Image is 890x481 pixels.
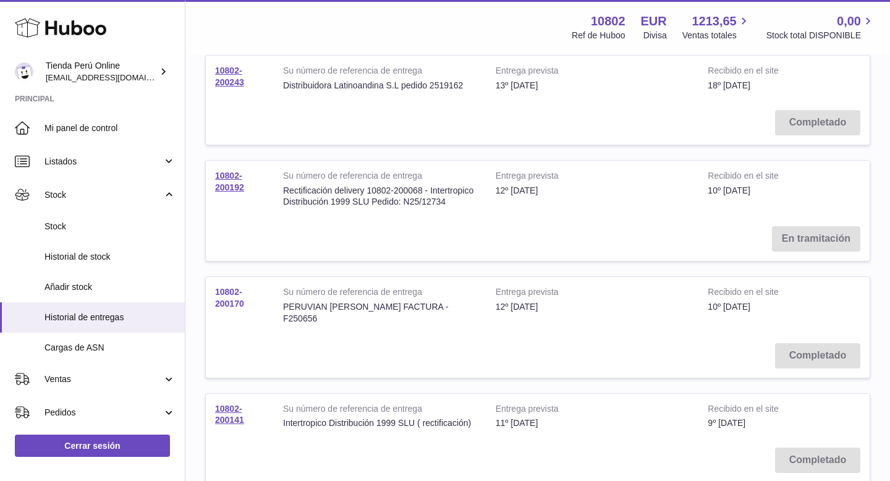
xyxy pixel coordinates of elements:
[44,407,163,419] span: Pedidos
[496,185,690,197] div: 12º [DATE]
[708,65,808,80] strong: Recibido en el site
[44,189,163,201] span: Stock
[44,281,176,293] span: Añadir stock
[44,342,176,354] span: Cargas de ASN
[44,122,176,134] span: Mi panel de control
[643,30,667,41] div: Divisa
[496,417,690,429] div: 11º [DATE]
[46,72,182,82] span: [EMAIL_ADDRESS][DOMAIN_NAME]
[572,30,625,41] div: Ref de Huboo
[46,60,157,83] div: Tienda Perú Online
[708,170,808,185] strong: Recibido en el site
[496,301,690,313] div: 12º [DATE]
[591,13,625,30] strong: 10802
[708,302,750,312] span: 10º [DATE]
[496,170,690,185] strong: Entrega prevista
[283,403,477,418] strong: Su número de referencia de entrega
[215,404,244,425] a: 10802-200141
[692,13,736,30] span: 1213,65
[708,418,745,428] span: 9º [DATE]
[496,286,690,301] strong: Entrega prevista
[215,66,244,87] a: 10802-200243
[766,13,875,41] a: 0,00 Stock total DISPONIBLE
[44,251,176,263] span: Historial de stock
[44,221,176,232] span: Stock
[708,286,808,301] strong: Recibido en el site
[708,403,808,418] strong: Recibido en el site
[283,301,477,325] div: PERUVIAN [PERSON_NAME] FACTURA -F250656
[215,287,244,309] a: 10802-200170
[682,30,751,41] span: Ventas totales
[44,373,163,385] span: Ventas
[15,62,33,81] img: contacto@tiendaperuonline.com
[837,13,861,30] span: 0,00
[766,30,875,41] span: Stock total DISPONIBLE
[708,80,750,90] span: 18º [DATE]
[708,185,750,195] span: 10º [DATE]
[682,13,751,41] a: 1213,65 Ventas totales
[283,65,477,80] strong: Su número de referencia de entrega
[215,171,244,192] a: 10802-200192
[15,435,170,457] a: Cerrar sesión
[283,417,477,429] div: Intertropico Distribución 1999 SLU ( rectificación)
[44,156,163,168] span: Listados
[496,65,690,80] strong: Entrega prevista
[44,312,176,323] span: Historial de entregas
[283,170,477,185] strong: Su número de referencia de entrega
[283,185,477,208] div: Rectificación delivery 10802-200068 - Intertropico Distribución 1999 SLU Pedido: N25/12734
[283,286,477,301] strong: Su número de referencia de entrega
[496,403,690,418] strong: Entrega prevista
[496,80,690,92] div: 13º [DATE]
[641,13,667,30] strong: EUR
[283,80,477,92] div: Distribuidora Latinoandina S.L pedido 2519162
